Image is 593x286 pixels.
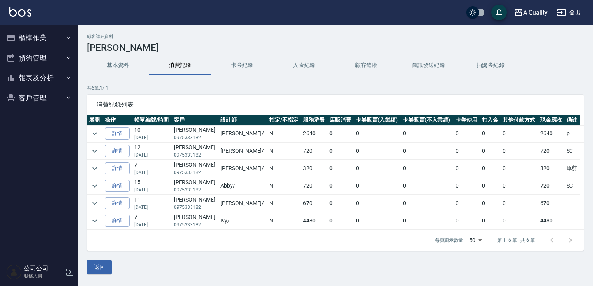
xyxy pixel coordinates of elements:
[328,195,354,212] td: 0
[401,125,454,142] td: 0
[24,265,63,272] h5: 公司公司
[134,186,170,193] p: [DATE]
[172,160,218,177] td: [PERSON_NAME]
[501,212,538,229] td: 0
[218,143,267,160] td: [PERSON_NAME] /
[354,212,401,229] td: 0
[301,160,328,177] td: 320
[3,88,75,108] button: 客戶管理
[459,56,522,75] button: 抽獎券紀錄
[174,134,217,141] p: 0975333182
[132,212,172,229] td: 7
[401,160,454,177] td: 0
[480,115,501,125] th: 扣入金
[301,143,328,160] td: 720
[174,204,217,211] p: 0975333182
[105,180,130,192] a: 詳情
[511,5,551,21] button: A Quality
[87,56,149,75] button: 基本資料
[211,56,273,75] button: 卡券紀錄
[9,7,31,17] img: Logo
[89,198,101,209] button: expand row
[301,125,328,142] td: 2640
[3,68,75,88] button: 報表及分析
[501,115,538,125] th: 其他付款方式
[401,115,454,125] th: 卡券販賣(不入業績)
[134,169,170,176] p: [DATE]
[454,125,480,142] td: 0
[267,125,301,142] td: N
[454,143,480,160] td: 0
[89,163,101,174] button: expand row
[480,177,501,195] td: 0
[565,160,580,177] td: 單剪
[538,160,565,177] td: 320
[267,143,301,160] td: N
[89,180,101,192] button: expand row
[267,212,301,229] td: N
[454,115,480,125] th: 卡券使用
[328,125,354,142] td: 0
[89,145,101,157] button: expand row
[89,128,101,140] button: expand row
[328,115,354,125] th: 店販消費
[267,177,301,195] td: N
[538,195,565,212] td: 670
[354,195,401,212] td: 0
[301,212,328,229] td: 4480
[480,125,501,142] td: 0
[454,195,480,212] td: 0
[538,115,565,125] th: 現金應收
[354,160,401,177] td: 0
[87,34,584,39] h2: 顧客詳細資料
[354,177,401,195] td: 0
[89,215,101,227] button: expand row
[105,215,130,227] a: 詳情
[3,48,75,68] button: 預約管理
[172,212,218,229] td: [PERSON_NAME]
[132,143,172,160] td: 12
[87,42,584,53] h3: [PERSON_NAME]
[328,143,354,160] td: 0
[497,237,535,244] p: 第 1–6 筆 共 6 筆
[491,5,507,20] button: save
[328,212,354,229] td: 0
[267,115,301,125] th: 指定/不指定
[335,56,397,75] button: 顧客追蹤
[172,177,218,195] td: [PERSON_NAME]
[466,230,485,251] div: 50
[454,212,480,229] td: 0
[132,177,172,195] td: 15
[454,177,480,195] td: 0
[354,115,401,125] th: 卡券販賣(入業績)
[538,125,565,142] td: 2640
[172,195,218,212] td: [PERSON_NAME]
[273,56,335,75] button: 入金紀錄
[401,143,454,160] td: 0
[218,212,267,229] td: Ivy /
[132,125,172,142] td: 10
[565,143,580,160] td: SC
[132,115,172,125] th: 帳單編號/時間
[6,264,22,280] img: Person
[454,160,480,177] td: 0
[301,177,328,195] td: 720
[538,143,565,160] td: 720
[480,212,501,229] td: 0
[480,160,501,177] td: 0
[565,115,580,125] th: 備註
[105,145,130,157] a: 詳情
[267,195,301,212] td: N
[172,143,218,160] td: [PERSON_NAME]
[105,162,130,174] a: 詳情
[87,260,112,274] button: 返回
[480,143,501,160] td: 0
[105,127,130,140] a: 詳情
[538,177,565,195] td: 720
[501,143,538,160] td: 0
[218,177,267,195] td: Abby /
[132,160,172,177] td: 7
[480,195,501,212] td: 0
[132,195,172,212] td: 11
[174,186,217,193] p: 0975333182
